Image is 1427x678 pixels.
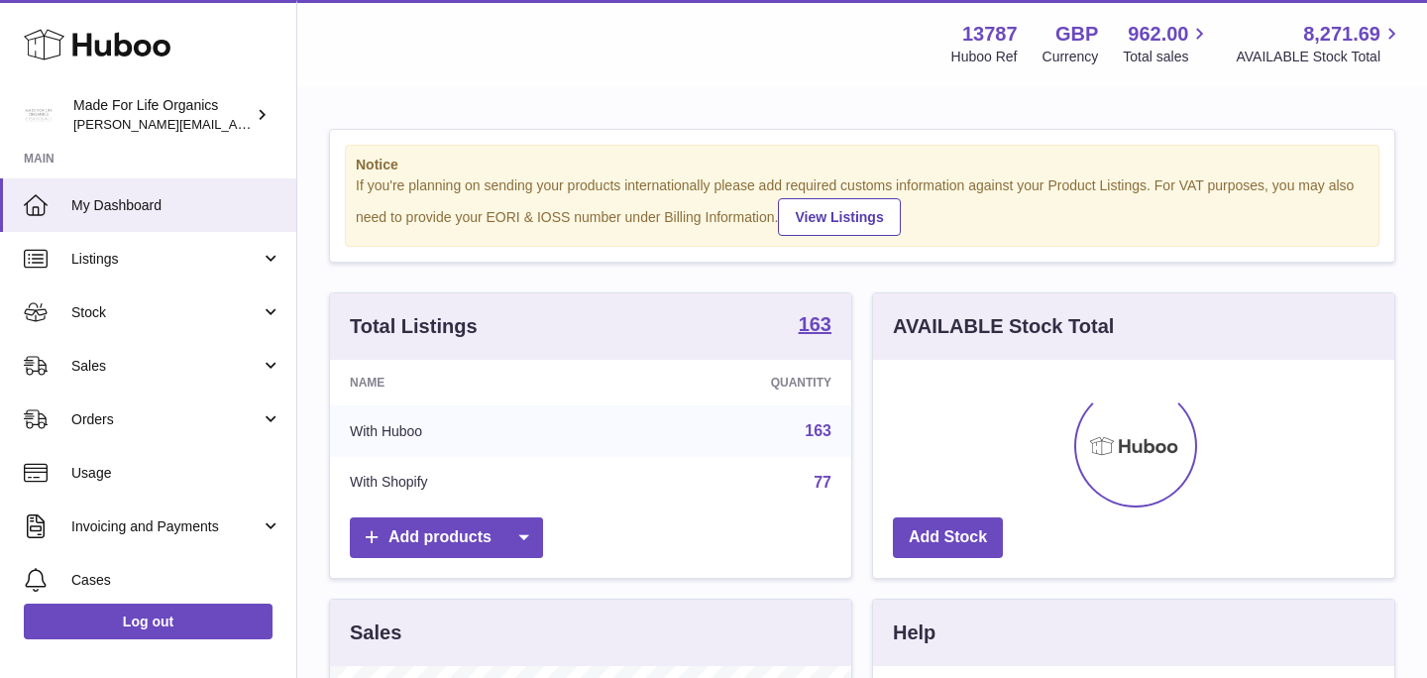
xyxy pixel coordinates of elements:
a: 163 [799,314,831,338]
h3: Sales [350,620,401,646]
span: [PERSON_NAME][EMAIL_ADDRESS][PERSON_NAME][DOMAIN_NAME] [73,116,503,132]
div: Made For Life Organics [73,96,252,134]
div: Currency [1043,48,1099,66]
a: Add products [350,517,543,558]
span: 962.00 [1128,21,1188,48]
a: View Listings [778,198,900,236]
img: geoff.winwood@madeforlifeorganics.com [24,100,54,130]
a: 163 [805,422,831,439]
h3: AVAILABLE Stock Total [893,313,1114,340]
strong: 163 [799,314,831,334]
td: With Huboo [330,405,611,457]
span: Cases [71,571,281,590]
strong: 13787 [962,21,1018,48]
h3: Help [893,620,935,646]
span: Sales [71,357,261,376]
h3: Total Listings [350,313,478,340]
span: AVAILABLE Stock Total [1236,48,1403,66]
span: Usage [71,464,281,483]
a: 962.00 Total sales [1123,21,1211,66]
div: If you're planning on sending your products internationally please add required customs informati... [356,176,1369,236]
span: Invoicing and Payments [71,517,261,536]
th: Quantity [611,360,851,405]
td: With Shopify [330,457,611,508]
span: My Dashboard [71,196,281,215]
strong: Notice [356,156,1369,174]
span: Stock [71,303,261,322]
a: 77 [814,474,831,491]
span: Listings [71,250,261,269]
th: Name [330,360,611,405]
a: 8,271.69 AVAILABLE Stock Total [1236,21,1403,66]
span: Orders [71,410,261,429]
span: 8,271.69 [1303,21,1380,48]
div: Huboo Ref [951,48,1018,66]
a: Add Stock [893,517,1003,558]
strong: GBP [1055,21,1098,48]
span: Total sales [1123,48,1211,66]
a: Log out [24,604,273,639]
